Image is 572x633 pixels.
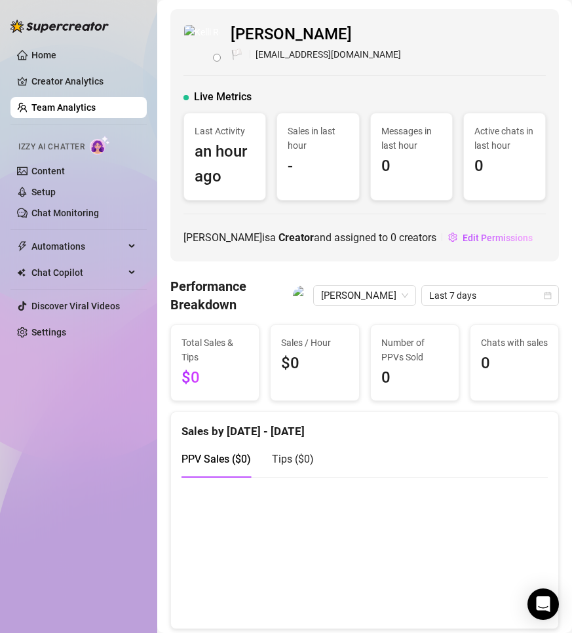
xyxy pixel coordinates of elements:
span: Edit Permissions [463,233,533,243]
span: Sales in last hour [288,124,348,153]
span: 0 [381,154,442,179]
span: 0 [381,366,448,391]
span: $0 [281,351,348,376]
span: 0 [481,351,548,376]
span: Chat Copilot [31,262,124,283]
span: thunderbolt [17,241,28,252]
span: setting [448,233,457,242]
span: Last Activity [195,124,255,138]
span: calendar [544,292,552,299]
span: - [288,154,348,179]
a: Creator Analytics [31,71,136,92]
span: Number of PPVs Sold [381,336,448,364]
span: Sales / Hour [281,336,348,350]
a: Discover Viral Videos [31,301,120,311]
img: Kelli Roberts [293,286,313,305]
b: Creator [278,231,314,244]
img: Chat Copilot [17,268,26,277]
span: Chats with sales [481,336,548,350]
a: Chat Monitoring [31,208,99,218]
span: [PERSON_NAME] is a and assigned to creators [183,229,436,246]
span: [PERSON_NAME] [231,22,401,47]
a: Content [31,166,65,176]
img: AI Chatter [90,136,110,155]
span: Tips ( $0 ) [272,453,314,465]
span: Total Sales & Tips [181,336,248,364]
div: Open Intercom Messenger [527,588,559,620]
span: 0 [474,154,535,179]
div: Sales by [DATE] - [DATE] [181,412,548,440]
span: $0 [181,366,248,391]
span: Izzy AI Chatter [18,141,85,153]
img: Kelli Roberts [184,25,219,60]
span: 0 [391,231,396,244]
div: [EMAIL_ADDRESS][DOMAIN_NAME] [231,47,401,63]
h4: Performance Breakdown [170,277,292,314]
span: Kelli Roberts [321,286,408,305]
a: Home [31,50,56,60]
span: Automations [31,236,124,257]
img: logo-BBDzfeDw.svg [10,20,109,33]
span: an hour ago [195,140,255,189]
button: Edit Permissions [448,227,533,248]
span: Last 7 days [429,286,551,305]
a: Settings [31,327,66,337]
span: 🏳️ [231,47,243,63]
a: Setup [31,187,56,197]
span: Live Metrics [194,89,252,105]
span: Active chats in last hour [474,124,535,153]
a: Team Analytics [31,102,96,113]
span: PPV Sales ( $0 ) [181,453,251,465]
span: Messages in last hour [381,124,442,153]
